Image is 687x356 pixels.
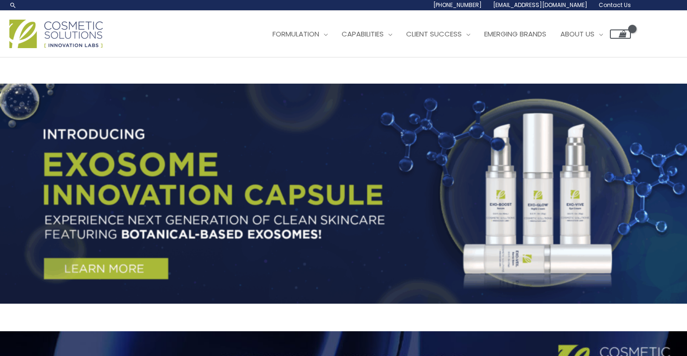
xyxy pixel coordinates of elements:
span: Client Success [406,29,462,39]
img: Cosmetic Solutions Logo [9,20,103,48]
a: Client Success [399,20,477,48]
a: Capabilities [335,20,399,48]
nav: Site Navigation [258,20,631,48]
span: Emerging Brands [484,29,546,39]
a: View Shopping Cart, empty [610,29,631,39]
a: Emerging Brands [477,20,553,48]
a: About Us [553,20,610,48]
span: Contact Us [599,1,631,9]
span: [EMAIL_ADDRESS][DOMAIN_NAME] [493,1,587,9]
a: Search icon link [9,1,17,9]
a: Formulation [265,20,335,48]
span: Capabilities [342,29,384,39]
span: Formulation [272,29,319,39]
span: [PHONE_NUMBER] [433,1,482,9]
span: About Us [560,29,594,39]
